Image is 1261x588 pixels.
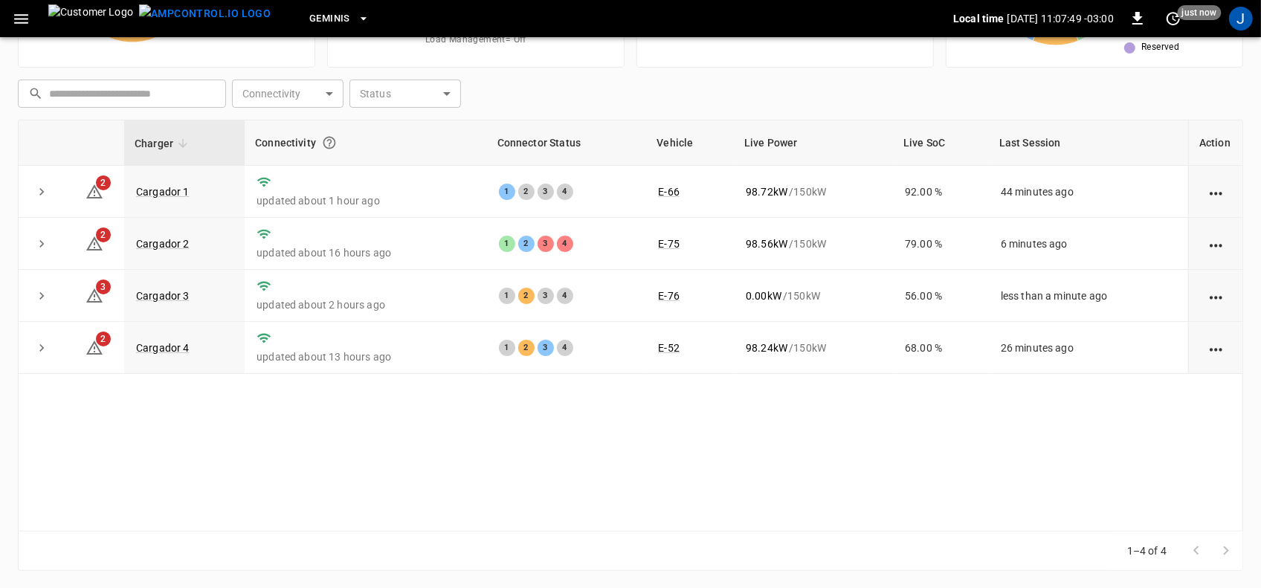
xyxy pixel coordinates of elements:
[557,236,573,252] div: 4
[30,337,53,359] button: expand row
[96,332,111,346] span: 2
[746,236,787,251] p: 98.56 kW
[893,322,989,374] td: 68.00 %
[893,270,989,322] td: 56.00 %
[557,340,573,356] div: 4
[518,288,535,304] div: 2
[86,184,103,196] a: 2
[1007,11,1114,26] p: [DATE] 11:07:49 -03:00
[538,184,554,200] div: 3
[257,193,475,208] p: updated about 1 hour ago
[303,4,375,33] button: Geminis
[538,340,554,356] div: 3
[658,342,680,354] a: E-52
[1161,7,1185,30] button: set refresh interval
[989,120,1188,166] th: Last Session
[989,322,1188,374] td: 26 minutes ago
[30,233,53,255] button: expand row
[136,342,190,354] a: Cargador 4
[96,280,111,294] span: 3
[139,4,271,23] img: ampcontrol.io logo
[48,4,133,33] img: Customer Logo
[487,120,647,166] th: Connector Status
[135,135,193,152] span: Charger
[1207,236,1225,251] div: action cell options
[518,236,535,252] div: 2
[746,184,787,199] p: 98.72 kW
[1207,288,1225,303] div: action cell options
[1207,340,1225,355] div: action cell options
[893,166,989,218] td: 92.00 %
[30,285,53,307] button: expand row
[893,120,989,166] th: Live SoC
[646,120,734,166] th: Vehicle
[96,175,111,190] span: 2
[309,10,350,28] span: Geminis
[499,340,515,356] div: 1
[257,245,475,260] p: updated about 16 hours ago
[538,288,554,304] div: 3
[746,288,881,303] div: / 150 kW
[989,218,1188,270] td: 6 minutes ago
[734,120,893,166] th: Live Power
[499,288,515,304] div: 1
[538,236,554,252] div: 3
[746,184,881,199] div: / 150 kW
[989,270,1188,322] td: less than a minute ago
[425,33,526,48] span: Load Management = Off
[557,184,573,200] div: 4
[658,186,680,198] a: E-66
[746,340,787,355] p: 98.24 kW
[255,129,477,156] div: Connectivity
[953,11,1004,26] p: Local time
[257,297,475,312] p: updated about 2 hours ago
[136,290,190,302] a: Cargador 3
[989,166,1188,218] td: 44 minutes ago
[136,238,190,250] a: Cargador 2
[96,227,111,242] span: 2
[30,181,53,203] button: expand row
[1178,5,1222,20] span: just now
[86,236,103,248] a: 2
[658,238,680,250] a: E-75
[658,290,680,302] a: E-76
[86,289,103,301] a: 3
[746,288,781,303] p: 0.00 kW
[557,288,573,304] div: 4
[746,236,881,251] div: / 150 kW
[518,184,535,200] div: 2
[1207,184,1225,199] div: action cell options
[1141,40,1179,55] span: Reserved
[86,341,103,353] a: 2
[316,129,343,156] button: Connection between the charger and our software.
[893,218,989,270] td: 79.00 %
[1188,120,1242,166] th: Action
[746,340,881,355] div: / 150 kW
[499,236,515,252] div: 1
[518,340,535,356] div: 2
[136,186,190,198] a: Cargador 1
[1127,543,1167,558] p: 1–4 of 4
[257,349,475,364] p: updated about 13 hours ago
[499,184,515,200] div: 1
[1229,7,1253,30] div: profile-icon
